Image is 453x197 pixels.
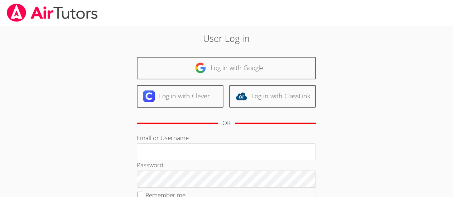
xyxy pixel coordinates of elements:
[229,85,316,108] a: Log in with ClassLink
[137,161,163,169] label: Password
[104,31,349,45] h2: User Log in
[143,90,155,102] img: clever-logo-6eab21bc6e7a338710f1a6ff85c0baf02591cd810cc4098c63d3a4b26e2feb20.svg
[137,134,189,142] label: Email or Username
[236,90,247,102] img: classlink-logo-d6bb404cc1216ec64c9a2012d9dc4662098be43eaf13dc465df04b49fa7ab582.svg
[137,57,316,79] a: Log in with Google
[222,118,231,128] div: OR
[195,62,206,74] img: google-logo-50288ca7cdecda66e5e0955fdab243c47b7ad437acaf1139b6f446037453330a.svg
[137,85,223,108] a: Log in with Clever
[6,4,98,22] img: airtutors_banner-c4298cdbf04f3fff15de1276eac7730deb9818008684d7c2e4769d2f7ddbe033.png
